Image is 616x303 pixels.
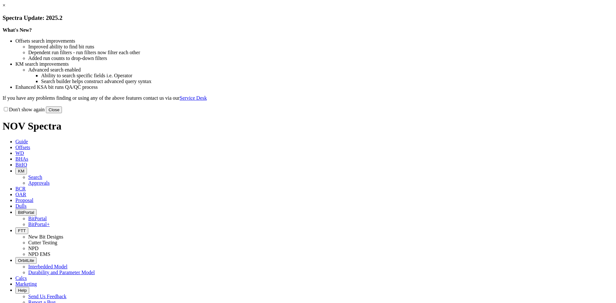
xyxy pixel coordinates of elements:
[3,95,613,101] p: If you have any problems finding or using any of the above features contact us via our
[15,203,27,209] span: Dulls
[28,55,613,61] li: Added run counts to drop-down filters
[28,264,67,269] a: Interbedded Model
[28,270,95,275] a: Durability and Parameter Model
[15,150,24,156] span: WD
[15,192,26,197] span: OAR
[41,73,613,79] li: Ability to search specific fields i.e. Operator
[46,106,62,113] button: Close
[28,234,63,240] a: New Bit Designs
[18,228,26,233] span: FTT
[28,251,50,257] a: NPD EMS
[15,84,613,90] li: Enhanced KSA bit runs QA/QC process
[15,198,33,203] span: Proposal
[180,95,207,101] a: Service Desk
[3,27,32,33] strong: What's New?
[3,3,5,8] a: ×
[18,258,34,263] span: OrbitLite
[28,294,66,299] a: Send Us Feedback
[18,288,27,293] span: Help
[28,246,38,251] a: NPD
[28,50,613,55] li: Dependent run filters - run filters now filter each other
[15,281,37,287] span: Marketing
[28,216,47,221] a: BitPortal
[28,180,50,186] a: Approvals
[3,107,45,112] label: Don't show again
[15,156,28,162] span: BHAs
[28,222,50,227] a: BitPortal+
[18,210,34,215] span: BitPortal
[15,275,27,281] span: Calcs
[3,14,613,21] h3: Spectra Update: 2025.2
[15,139,28,144] span: Guide
[15,61,613,67] li: KM search improvements
[15,186,26,191] span: BCR
[4,107,8,111] input: Don't show again
[15,145,30,150] span: Offsets
[28,67,613,73] li: Advanced search enabled
[28,44,613,50] li: Improved ability to find bit runs
[3,120,613,132] h1: NOV Spectra
[15,162,27,167] span: BitIQ
[41,79,613,84] li: Search builder helps construct advanced query syntax
[18,169,24,173] span: KM
[15,38,613,44] li: Offsets search improvements
[28,240,57,245] a: Cutter Testing
[28,174,42,180] a: Search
